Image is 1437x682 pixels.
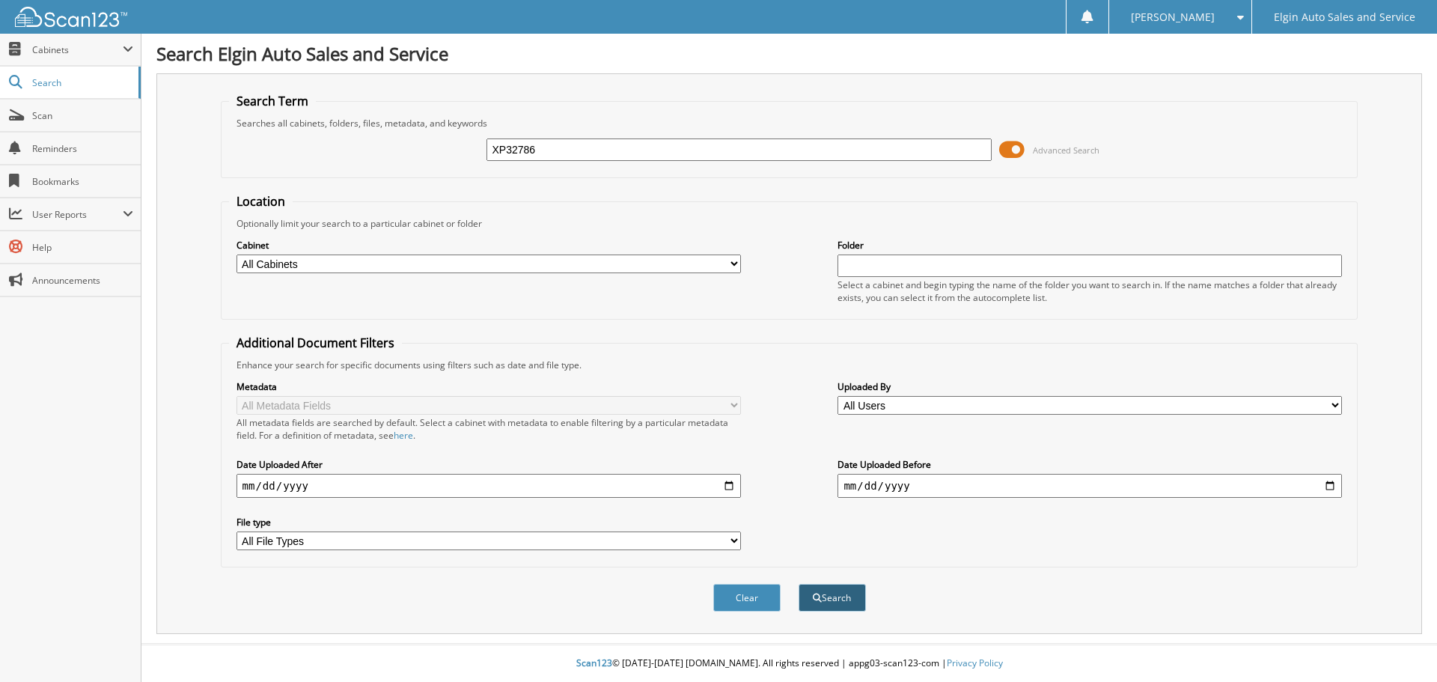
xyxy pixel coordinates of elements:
span: Elgin Auto Sales and Service [1274,13,1415,22]
span: Announcements [32,274,133,287]
span: Cabinets [32,43,123,56]
input: start [237,474,741,498]
span: User Reports [32,208,123,221]
label: Cabinet [237,239,741,252]
img: scan123-logo-white.svg [15,7,127,27]
div: All metadata fields are searched by default. Select a cabinet with metadata to enable filtering b... [237,416,741,442]
span: Help [32,241,133,254]
label: File type [237,516,741,529]
div: © [DATE]-[DATE] [DOMAIN_NAME]. All rights reserved | appg03-scan123-com | [141,645,1437,682]
div: Searches all cabinets, folders, files, metadata, and keywords [229,117,1350,130]
label: Metadata [237,380,741,393]
h1: Search Elgin Auto Sales and Service [156,41,1422,66]
label: Folder [838,239,1342,252]
a: Privacy Policy [947,657,1003,669]
input: end [838,474,1342,498]
span: [PERSON_NAME] [1131,13,1215,22]
span: Bookmarks [32,175,133,188]
div: Select a cabinet and begin typing the name of the folder you want to search in. If the name match... [838,278,1342,304]
label: Date Uploaded Before [838,458,1342,471]
div: Optionally limit your search to a particular cabinet or folder [229,217,1350,230]
div: Enhance your search for specific documents using filters such as date and file type. [229,359,1350,371]
legend: Additional Document Filters [229,335,402,351]
iframe: Chat Widget [1362,610,1437,682]
span: Scan [32,109,133,122]
label: Date Uploaded After [237,458,741,471]
button: Search [799,584,866,612]
span: Scan123 [576,657,612,669]
label: Uploaded By [838,380,1342,393]
span: Reminders [32,142,133,155]
button: Clear [713,584,781,612]
span: Advanced Search [1033,144,1099,156]
legend: Location [229,193,293,210]
span: Search [32,76,131,89]
a: here [394,429,413,442]
legend: Search Term [229,93,316,109]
